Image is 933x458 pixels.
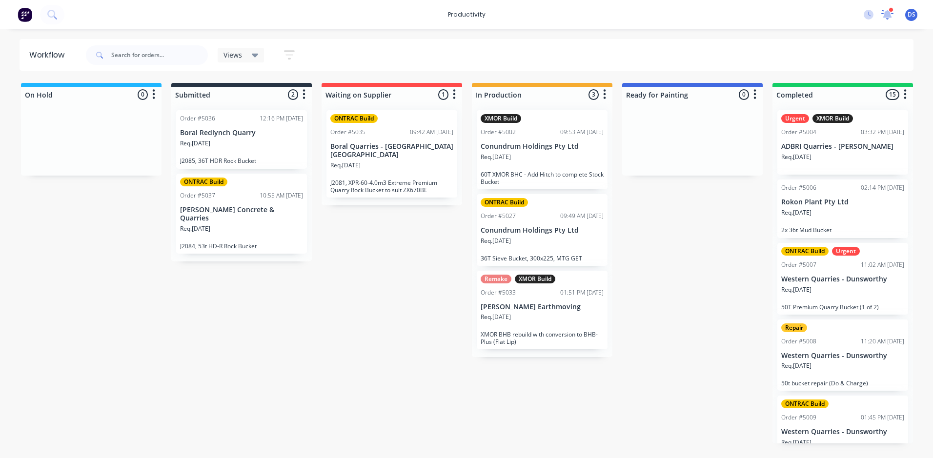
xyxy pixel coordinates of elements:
[111,45,208,65] input: Search for orders...
[781,247,829,256] div: ONTRAC Build
[330,128,365,137] div: Order #5035
[223,50,242,60] span: Views
[481,226,604,235] p: Conundrum Holdings Pty Ltd
[781,438,811,447] p: Req. [DATE]
[781,413,816,422] div: Order #5009
[180,129,303,137] p: Boral Redlynch Quarry
[861,128,904,137] div: 03:32 PM [DATE]
[481,114,521,123] div: XMOR Build
[180,191,215,200] div: Order #5037
[477,271,608,350] div: RemakeXMOR BuildOrder #503301:51 PM [DATE][PERSON_NAME] EarthmovingReq.[DATE]XMOR BHB rebuild wit...
[560,212,604,220] div: 09:49 AM [DATE]
[481,237,511,245] p: Req. [DATE]
[330,161,361,170] p: Req. [DATE]
[781,352,904,360] p: Western Quarries - Dunsworthy
[908,10,915,19] span: DS
[176,110,307,169] div: Order #503612:16 PM [DATE]Boral Redlynch QuarryReq.[DATE]J2085, 36T HDR Rock Bucket
[260,114,303,123] div: 12:16 PM [DATE]
[330,179,453,194] p: J2081, XPR-60-4.0m3 Extreme Premium Quarry Rock Bucket to suit ZX670BE
[861,260,904,269] div: 11:02 AM [DATE]
[777,179,908,238] div: Order #500602:14 PM [DATE]Rokon Plant Pty LtdReq.[DATE]2x 36t Mud Bucket
[481,288,516,297] div: Order #5033
[18,7,32,22] img: Factory
[176,174,307,254] div: ONTRAC BuildOrder #503710:55 AM [DATE][PERSON_NAME] Concrete & QuarriesReq.[DATE]J2084, 53t HD-R ...
[560,288,604,297] div: 01:51 PM [DATE]
[410,128,453,137] div: 09:42 AM [DATE]
[481,303,604,311] p: [PERSON_NAME] Earthmoving
[781,183,816,192] div: Order #5006
[260,191,303,200] div: 10:55 AM [DATE]
[477,110,608,189] div: XMOR BuildOrder #500209:53 AM [DATE]Conundrum Holdings Pty LtdReq.[DATE]60T XMOR BHC - Add Hitch ...
[781,379,904,387] p: 50t bucket repair (Do & Charge)
[481,198,528,207] div: ONTRAC Build
[781,198,904,206] p: Rokon Plant Pty Ltd
[481,142,604,151] p: Conundrum Holdings Pty Ltd
[180,139,210,148] p: Req. [DATE]
[781,285,811,294] p: Req. [DATE]
[180,178,227,186] div: ONTRAC Build
[180,114,215,123] div: Order #5036
[781,226,904,234] p: 2x 36t Mud Bucket
[477,194,608,266] div: ONTRAC BuildOrder #502709:49 AM [DATE]Conundrum Holdings Pty LtdReq.[DATE]36T Sieve Bucket, 300x2...
[781,303,904,311] p: 50T Premium Quarry Bucket (1 of 2)
[861,413,904,422] div: 01:45 PM [DATE]
[481,212,516,220] div: Order #5027
[832,247,860,256] div: Urgent
[481,255,604,262] p: 36T Sieve Bucket, 300x225, MTG GET
[781,114,809,123] div: Urgent
[560,128,604,137] div: 09:53 AM [DATE]
[781,275,904,283] p: Western Quarries - Dunsworthy
[180,206,303,222] p: [PERSON_NAME] Concrete & Quarries
[777,243,908,315] div: ONTRAC BuildUrgentOrder #500711:02 AM [DATE]Western Quarries - DunsworthyReq.[DATE]50T Premium Qu...
[781,208,811,217] p: Req. [DATE]
[326,110,457,198] div: ONTRAC BuildOrder #503509:42 AM [DATE]Boral Quarries - [GEOGRAPHIC_DATA] [GEOGRAPHIC_DATA]Req.[DA...
[812,114,853,123] div: XMOR Build
[180,157,303,164] p: J2085, 36T HDR Rock Bucket
[781,399,829,408] div: ONTRAC Build
[481,313,511,321] p: Req. [DATE]
[180,224,210,233] p: Req. [DATE]
[781,142,904,151] p: ADBRI Quarries - [PERSON_NAME]
[330,142,453,159] p: Boral Quarries - [GEOGRAPHIC_DATA] [GEOGRAPHIC_DATA]
[777,319,908,391] div: RepairOrder #500811:20 AM [DATE]Western Quarries - DunsworthyReq.[DATE]50t bucket repair (Do & Ch...
[481,171,604,185] p: 60T XMOR BHC - Add Hitch to complete Stock Bucket
[481,128,516,137] div: Order #5002
[781,260,816,269] div: Order #5007
[861,337,904,346] div: 11:20 AM [DATE]
[781,337,816,346] div: Order #5008
[781,153,811,161] p: Req. [DATE]
[29,49,69,61] div: Workflow
[781,128,816,137] div: Order #5004
[180,242,303,250] p: J2084, 53t HD-R Rock Bucket
[330,114,378,123] div: ONTRAC Build
[781,361,811,370] p: Req. [DATE]
[481,275,511,283] div: Remake
[481,153,511,161] p: Req. [DATE]
[777,110,908,175] div: UrgentXMOR BuildOrder #500403:32 PM [DATE]ADBRI Quarries - [PERSON_NAME]Req.[DATE]
[781,323,807,332] div: Repair
[481,331,604,345] p: XMOR BHB rebuild with conversion to BHB-Plus (Flat Lip)
[515,275,555,283] div: XMOR Build
[861,183,904,192] div: 02:14 PM [DATE]
[443,7,490,22] div: productivity
[781,428,904,436] p: Western Quarries - Dunsworthy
